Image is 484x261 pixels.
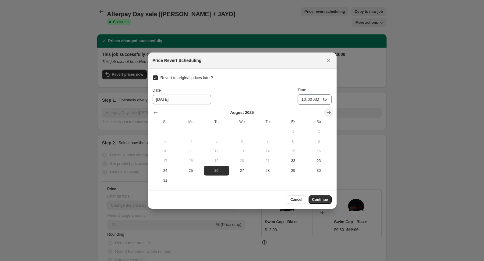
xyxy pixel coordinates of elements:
button: Thursday August 28 2025 [255,166,281,176]
span: 1 [283,129,304,134]
button: Saturday August 9 2025 [306,136,332,146]
span: Time [298,88,306,92]
button: Thursday August 21 2025 [255,156,281,166]
button: Sunday August 24 2025 [153,166,178,176]
span: 21 [257,158,278,163]
span: 4 [181,139,201,144]
button: Friday August 15 2025 [281,146,306,156]
span: 10 [155,149,176,154]
span: 2 [309,129,329,134]
span: 16 [309,149,329,154]
input: 8/22/2025 [153,95,211,104]
button: Tuesday August 26 2025 [204,166,229,176]
button: Saturday August 30 2025 [306,166,332,176]
button: Thursday August 7 2025 [255,136,281,146]
th: Sunday [153,117,178,127]
span: 13 [232,149,253,154]
span: 20 [232,158,253,163]
span: 23 [309,158,329,163]
th: Tuesday [204,117,229,127]
span: 17 [155,158,176,163]
button: Sunday August 3 2025 [153,136,178,146]
span: 28 [257,168,278,173]
button: Friday August 8 2025 [281,136,306,146]
button: Wednesday August 6 2025 [229,136,255,146]
button: Wednesday August 27 2025 [229,166,255,176]
h2: Price Revert Scheduling [153,57,202,63]
span: 3 [155,139,176,144]
button: Tuesday August 19 2025 [204,156,229,166]
span: 5 [206,139,227,144]
span: Date [153,88,161,92]
button: Saturday August 16 2025 [306,146,332,156]
span: 18 [181,158,201,163]
button: Monday August 4 2025 [178,136,204,146]
span: 24 [155,168,176,173]
span: 22 [283,158,304,163]
span: 19 [206,158,227,163]
span: 6 [232,139,253,144]
span: Continue [312,197,328,202]
button: Cancel [287,195,306,204]
button: Close [324,56,333,65]
span: 31 [155,178,176,183]
span: 29 [283,168,304,173]
span: 9 [309,139,329,144]
button: Monday August 25 2025 [178,166,204,176]
button: Monday August 18 2025 [178,156,204,166]
button: Saturday August 23 2025 [306,156,332,166]
span: 11 [181,149,201,154]
span: Fr [283,119,304,124]
button: Tuesday August 5 2025 [204,136,229,146]
span: 7 [257,139,278,144]
button: Sunday August 10 2025 [153,146,178,156]
span: 15 [283,149,304,154]
span: Su [155,119,176,124]
button: Wednesday August 20 2025 [229,156,255,166]
span: 12 [206,149,227,154]
span: 27 [232,168,253,173]
input: 12:00 [298,94,332,105]
button: Today Friday August 22 2025 [281,156,306,166]
span: 14 [257,149,278,154]
span: Revert to original prices later? [161,75,213,80]
th: Monday [178,117,204,127]
span: Th [257,119,278,124]
span: 30 [309,168,329,173]
button: Show previous month, July 2025 [151,108,160,117]
button: Sunday August 17 2025 [153,156,178,166]
button: Continue [309,195,332,204]
button: Monday August 11 2025 [178,146,204,156]
button: Show next month, September 2025 [324,108,333,117]
button: Tuesday August 12 2025 [204,146,229,156]
span: We [232,119,253,124]
button: Sunday August 31 2025 [153,176,178,185]
button: Friday August 1 2025 [281,127,306,136]
button: Friday August 29 2025 [281,166,306,176]
span: Mo [181,119,201,124]
th: Friday [281,117,306,127]
span: Tu [206,119,227,124]
span: Cancel [290,197,302,202]
span: 25 [181,168,201,173]
span: 26 [206,168,227,173]
button: Wednesday August 13 2025 [229,146,255,156]
button: Thursday August 14 2025 [255,146,281,156]
span: Sa [309,119,329,124]
th: Thursday [255,117,281,127]
th: Saturday [306,117,332,127]
th: Wednesday [229,117,255,127]
span: 8 [283,139,304,144]
button: Saturday August 2 2025 [306,127,332,136]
